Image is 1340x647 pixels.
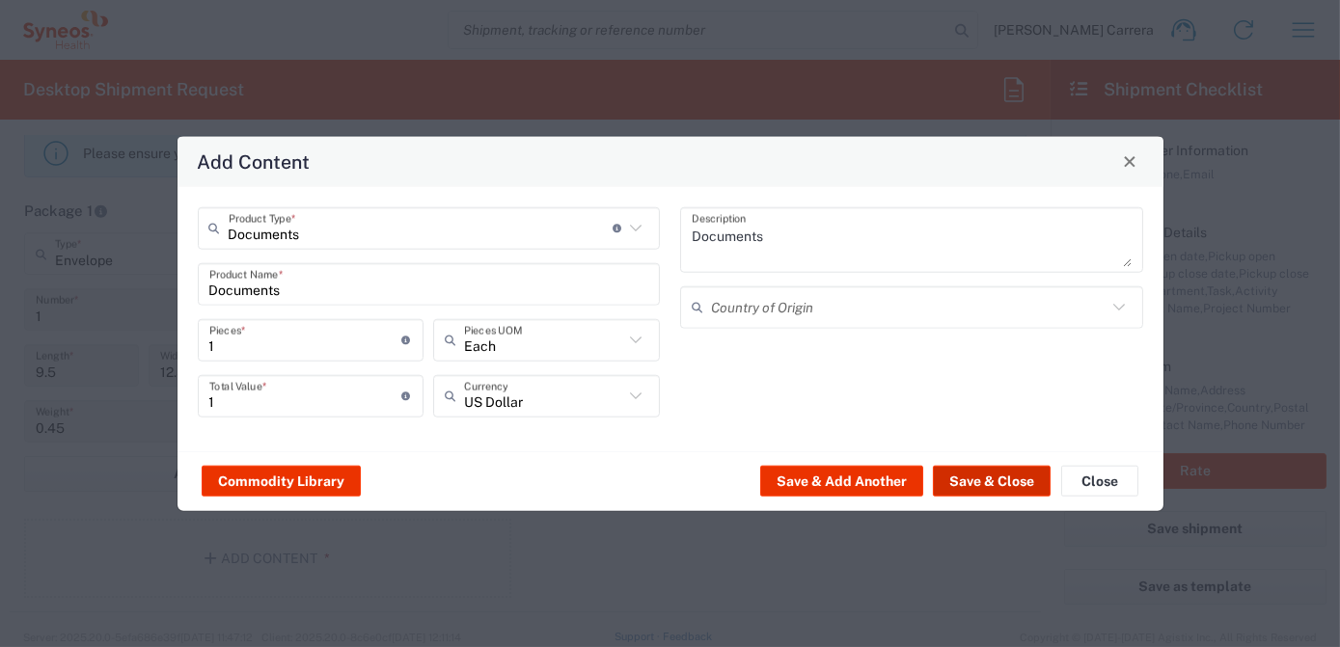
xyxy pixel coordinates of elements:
button: Close [1116,148,1143,175]
button: Close [1061,466,1138,497]
button: Save & Add Another [760,466,923,497]
h4: Add Content [197,148,310,175]
button: Save & Close [933,466,1051,497]
button: Commodity Library [202,466,361,497]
